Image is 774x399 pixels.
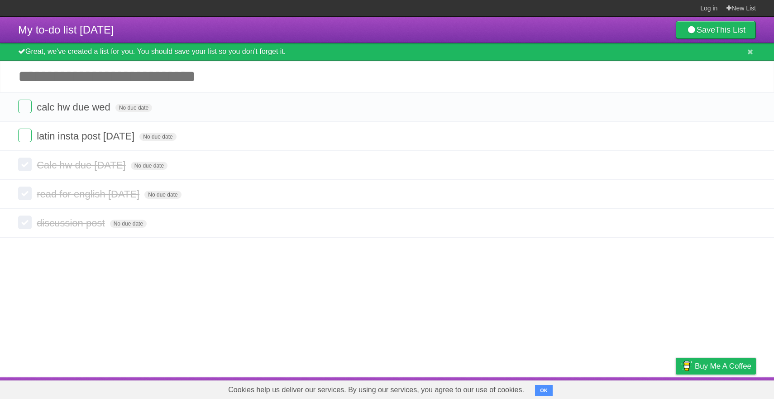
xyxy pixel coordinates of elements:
span: No due date [144,191,181,199]
a: Terms [633,380,653,397]
img: Buy me a coffee [680,358,693,374]
a: About [555,380,574,397]
button: OK [535,385,553,396]
a: Developers [585,380,622,397]
span: My to-do list [DATE] [18,24,114,36]
span: read for english [DATE] [37,188,142,200]
span: No due date [131,162,167,170]
span: Buy me a coffee [695,358,751,374]
label: Done [18,129,32,142]
a: Suggest a feature [699,380,756,397]
label: Done [18,100,32,113]
span: No due date [139,133,176,141]
a: Buy me a coffee [676,358,756,375]
a: SaveThis List [676,21,756,39]
span: latin insta post [DATE] [37,130,137,142]
span: discussion post [37,217,107,229]
span: Cookies help us deliver our services. By using our services, you agree to our use of cookies. [219,381,533,399]
a: Privacy [664,380,688,397]
span: No due date [110,220,147,228]
span: Calc hw due [DATE] [37,159,128,171]
b: This List [715,25,745,34]
label: Done [18,216,32,229]
span: No due date [115,104,152,112]
label: Done [18,158,32,171]
span: calc hw due wed [37,101,113,113]
label: Done [18,187,32,200]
